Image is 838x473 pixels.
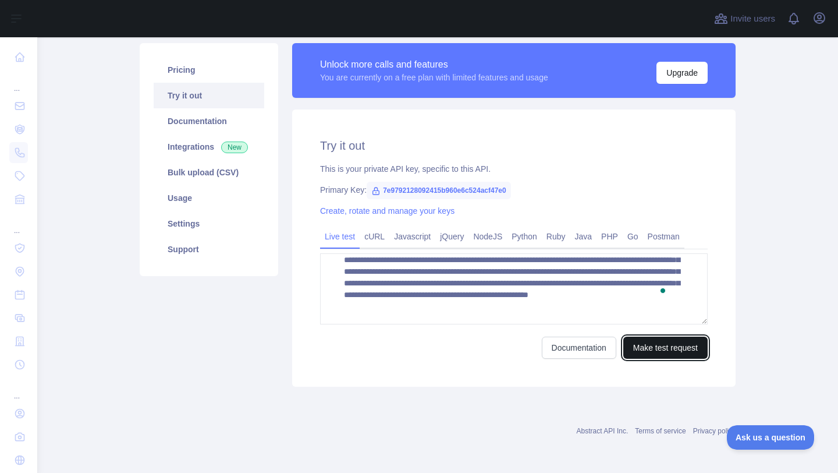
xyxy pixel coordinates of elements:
[389,227,435,246] a: Javascript
[635,427,686,435] a: Terms of service
[596,227,623,246] a: PHP
[154,211,264,236] a: Settings
[712,9,777,28] button: Invite users
[320,163,708,175] div: This is your private API key, specific to this API.
[435,227,468,246] a: jQuery
[9,212,28,235] div: ...
[577,427,628,435] a: Abstract API Inc.
[623,227,643,246] a: Go
[154,134,264,160] a: Integrations New
[154,185,264,211] a: Usage
[507,227,542,246] a: Python
[320,227,360,246] a: Live test
[643,227,684,246] a: Postman
[542,227,570,246] a: Ruby
[320,206,454,216] a: Create, rotate and manage your keys
[154,83,264,108] a: Try it out
[320,58,548,72] div: Unlock more calls and features
[9,70,28,93] div: ...
[468,227,507,246] a: NodeJS
[570,227,597,246] a: Java
[154,236,264,262] a: Support
[320,253,708,324] textarea: To enrich screen reader interactions, please activate Accessibility in Grammarly extension settings
[730,12,775,26] span: Invite users
[727,425,815,450] iframe: Toggle Customer Support
[221,142,248,153] span: New
[693,427,736,435] a: Privacy policy
[542,337,616,359] a: Documentation
[9,377,28,401] div: ...
[367,182,511,199] span: 7e9792128092415b960e6c524acf47e0
[320,72,548,83] div: You are currently on a free plan with limited features and usage
[656,62,708,84] button: Upgrade
[360,227,389,246] a: cURL
[154,57,264,83] a: Pricing
[623,337,708,359] button: Make test request
[154,160,264,185] a: Bulk upload (CSV)
[320,184,708,196] div: Primary Key:
[154,108,264,134] a: Documentation
[320,137,708,154] h2: Try it out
